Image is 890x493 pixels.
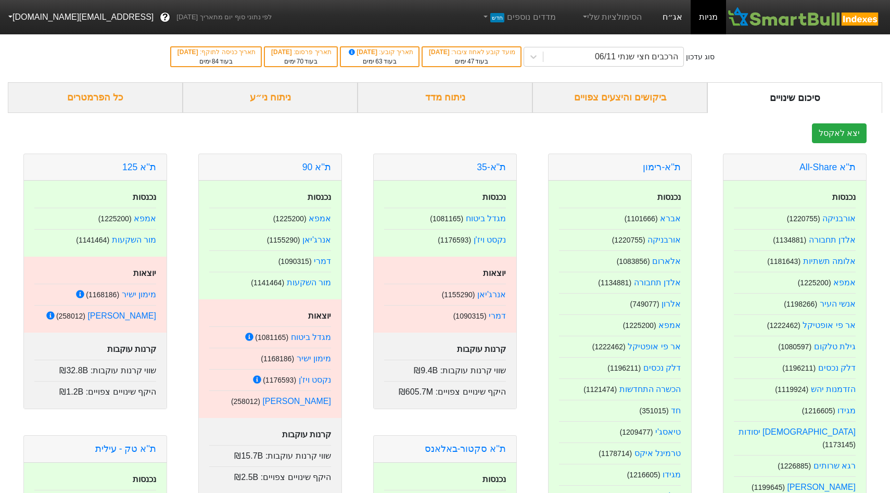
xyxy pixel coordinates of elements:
span: 63 [375,58,382,65]
a: אמפא [309,214,331,223]
a: אלדן תחבורה [809,235,856,244]
small: ( 1216605 ) [802,407,835,415]
strong: קרנות עוקבות [107,345,156,353]
a: מגידו [663,470,681,479]
small: ( 1181643 ) [767,257,800,266]
div: בעוד ימים [270,57,332,66]
span: חדש [490,13,504,22]
small: ( 1141464 ) [76,236,109,244]
small: ( 1119924 ) [775,385,808,394]
a: מור השקעות [112,235,156,244]
strong: נכנסות [832,193,856,201]
a: אלדן תחבורה [634,278,681,287]
div: ניתוח מדד [358,82,532,113]
a: נקסט ויז'ן [299,375,332,384]
a: הסימולציות שלי [577,7,646,28]
span: 70 [297,58,303,65]
a: טרמינל איקס [634,449,681,458]
a: אר פי אופטיקל [628,342,681,351]
strong: נכנסות [482,193,506,201]
small: ( 1080597 ) [778,343,811,351]
small: ( 1199645 ) [752,483,785,491]
a: ת''א-רימון [643,162,681,172]
small: ( 1141464 ) [251,279,284,287]
small: ( 1225200 ) [98,214,132,223]
strong: נכנסות [308,193,331,201]
a: חד [671,406,681,415]
small: ( 351015 ) [639,407,668,415]
span: ₪1.2B [59,387,83,396]
small: ( 1168186 ) [261,355,294,363]
small: ( 1196211 ) [607,364,641,372]
a: מימון ישיר [122,290,156,299]
small: ( 1225200 ) [273,214,307,223]
a: אר פי אופטיקל [803,321,856,330]
strong: נכנסות [133,193,156,201]
strong: נכנסות [482,475,506,484]
span: ₪2.5B [234,473,258,482]
strong: נכנסות [657,193,681,201]
a: אורבניקה [647,235,681,244]
small: ( 1168186 ) [86,290,119,299]
strong: קרנות עוקבות [457,345,506,353]
a: הכשרה התחדשות [619,385,681,394]
a: הזדמנות יהש [811,385,856,394]
small: ( 1173145 ) [822,440,856,449]
small: ( 1222462 ) [767,321,800,330]
small: ( 1121474 ) [583,385,617,394]
div: ביקושים והיצעים צפויים [532,82,707,113]
a: אלרון [662,299,681,308]
a: ת"א-35 [477,162,506,172]
small: ( 1081165 ) [430,214,463,223]
a: ת''א סקטור-באלאנס [425,444,506,454]
div: שווי קרנות עוקבות : [384,360,506,377]
a: ת''א 125 [122,162,156,172]
a: אנרג'יאן [477,290,506,299]
div: תאריך כניסה לתוקף : [176,47,256,57]
small: ( 1220755 ) [787,214,820,223]
small: ( 258012 ) [56,312,85,320]
a: אורבניקה [822,214,856,223]
a: אלומה תשתיות [803,257,856,266]
div: בעוד ימים [346,57,413,66]
small: ( 1090315 ) [278,257,312,266]
a: אמפא [134,214,156,223]
strong: נכנסות [133,475,156,484]
small: ( 1196211 ) [782,364,816,372]
div: כל הפרמטרים [8,82,183,113]
a: מימון ישיר [297,354,331,363]
small: ( 1083856 ) [617,257,650,266]
a: אמפא [833,278,856,287]
span: [DATE] [271,48,294,56]
small: ( 1209477 ) [620,428,653,436]
small: ( 1155290 ) [267,236,300,244]
span: ₪605.7M [399,387,433,396]
a: רגא שרותים [813,461,856,470]
small: ( 1101666 ) [625,214,658,223]
div: היקף שינויים צפויים : [209,466,331,484]
div: ניתוח ני״ע [183,82,358,113]
a: ת''א טק - עילית [95,444,156,454]
div: בעוד ימים [428,57,515,66]
div: היקף שינויים צפויים : [384,381,506,398]
small: ( 1226885 ) [778,462,811,470]
a: מור השקעות [287,278,331,287]
a: דלק נכסים [643,363,681,372]
span: 84 [212,58,219,65]
span: [DATE] [347,48,379,56]
small: ( 1225200 ) [798,279,831,287]
small: ( 1176593 ) [263,376,296,384]
strong: קרנות עוקבות [282,430,331,439]
div: היקף שינויים צפויים : [34,381,156,398]
a: [PERSON_NAME] [262,397,331,406]
small: ( 1155290 ) [442,290,475,299]
a: מדדים נוספיםחדש [477,7,560,28]
span: ₪9.4B [414,366,438,375]
strong: יוצאות [483,269,506,277]
strong: יוצאות [133,269,156,277]
a: ת''א All-Share [799,162,856,172]
span: 47 [467,58,474,65]
div: תאריך פרסום : [270,47,332,57]
small: ( 1081165 ) [255,333,288,342]
span: ₪32.8B [59,366,88,375]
